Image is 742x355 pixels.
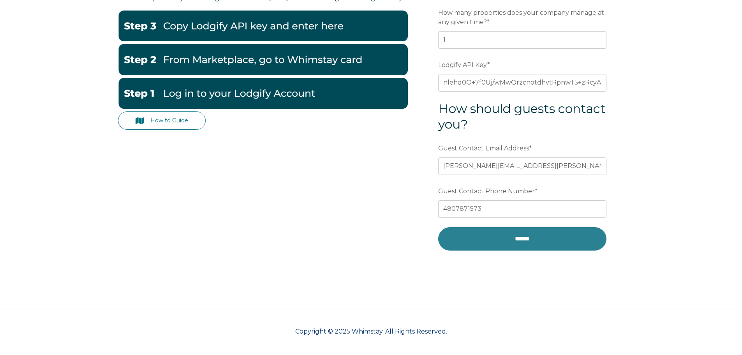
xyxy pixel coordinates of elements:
span: Lodgify API Key [438,59,487,71]
span: Guest Contact Email Address [438,142,529,154]
img: Lodgify2 [118,44,408,75]
a: How to Guide [118,111,206,130]
span: How many properties does your company manage at any given time? [438,7,604,28]
p: Copyright © 2025 Whimstay. All Rights Reserved. [118,327,624,336]
img: Lodgify3 [118,11,408,42]
span: Guest Contact Phone Number [438,185,535,197]
img: Lodgify1 [118,78,408,109]
span: How should guests contact you? [438,101,606,132]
